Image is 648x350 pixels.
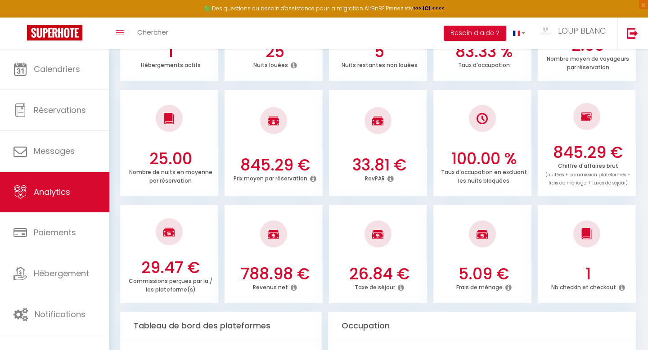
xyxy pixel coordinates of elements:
[477,113,488,124] img: NO IMAGE
[34,227,76,238] span: Paiements
[229,42,320,61] h3: 25
[234,173,307,182] p: Prix moyen par réservation
[551,282,616,291] p: Nb checkin et checkout
[342,59,418,69] p: Nuits restantes non louées
[34,63,80,75] span: Calendriers
[543,265,634,283] h3: 1
[34,268,89,279] span: Hébergement
[334,156,425,175] h3: 33.81 €
[129,275,212,293] p: Commissions perçues par la / les plateforme(s)
[125,149,216,168] h3: 25.00
[334,42,425,61] h3: 5
[543,143,634,162] h3: 845.29 €
[34,104,86,116] span: Réservations
[129,166,212,184] p: Nombre de nuits en moyenne par réservation
[545,160,630,187] p: Chiffre d'affaires brut
[334,265,425,283] h3: 26.84 €
[532,18,617,49] a: ... LOUP BLANC
[438,265,529,283] h3: 5.09 €
[34,186,70,197] span: Analytics
[328,312,636,340] div: Occupation
[558,25,606,36] span: LOUP BLANC
[229,265,320,283] h3: 788.98 €
[355,282,395,291] p: Taxe de séjour
[581,111,592,122] img: NO IMAGE
[441,166,527,184] p: Taux d'occupation en excluant les nuits bloquées
[444,26,506,41] button: Besoin d'aide ?
[34,145,75,157] span: Messages
[438,149,529,168] h3: 100.00 %
[438,42,529,61] h3: 83.33 %
[545,171,630,187] span: (nuitées + commission plateformes + frais de ménage + taxes de séjour)
[253,59,288,69] p: Nuits louées
[130,18,175,49] a: Chercher
[413,4,445,12] a: >>> ICI <<<<
[125,258,216,277] h3: 29.47 €
[458,59,510,69] p: Taux d'occupation
[253,282,288,291] p: Revenus net
[456,282,503,291] p: Frais de ménage
[137,27,168,37] span: Chercher
[35,309,85,320] span: Notifications
[627,27,638,39] img: logout
[547,53,629,71] p: Nombre moyen de voyageurs par réservation
[141,59,201,69] p: Hébergements actifs
[27,25,82,40] img: Super Booking
[120,312,322,340] div: Tableau de bord des plateformes
[539,27,552,36] img: ...
[365,173,385,182] p: RevPAR
[229,156,320,175] h3: 845.29 €
[125,42,216,61] h3: 1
